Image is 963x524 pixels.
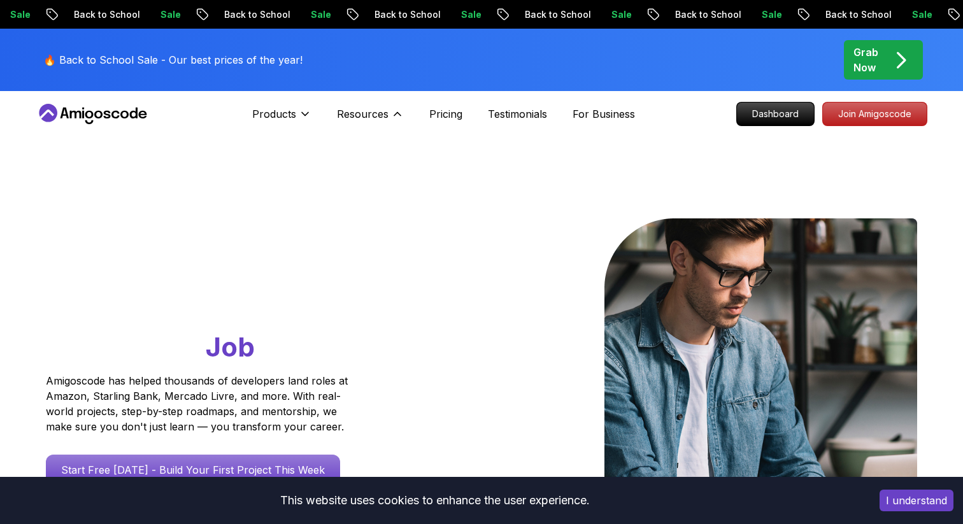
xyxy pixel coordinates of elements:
a: Dashboard [736,102,815,126]
a: Join Amigoscode [822,102,927,126]
p: Sale [736,8,777,21]
p: Sale [285,8,326,21]
p: Sale [887,8,927,21]
p: Products [252,106,296,122]
p: Back to School [800,8,887,21]
p: Back to School [650,8,736,21]
p: Join Amigoscode [823,103,927,125]
p: Sale [135,8,176,21]
span: Job [206,330,255,363]
p: Back to School [48,8,135,21]
p: Amigoscode has helped thousands of developers land roles at Amazon, Starling Bank, Mercado Livre,... [46,373,352,434]
h1: Go From Learning to Hired: Master Java, Spring Boot & Cloud Skills That Get You the [46,218,397,365]
a: Testimonials [488,106,547,122]
p: Sale [586,8,627,21]
p: 🔥 Back to School Sale - Our best prices of the year! [43,52,303,67]
div: This website uses cookies to enhance the user experience. [10,486,860,514]
a: Pricing [429,106,462,122]
button: Resources [337,106,404,132]
p: Back to School [499,8,586,21]
p: Sale [436,8,476,21]
p: Back to School [199,8,285,21]
p: Grab Now [853,45,878,75]
a: For Business [573,106,635,122]
p: Resources [337,106,389,122]
button: Products [252,106,311,132]
button: Accept cookies [880,490,953,511]
a: Start Free [DATE] - Build Your First Project This Week [46,455,340,485]
p: Dashboard [737,103,814,125]
p: Back to School [349,8,436,21]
